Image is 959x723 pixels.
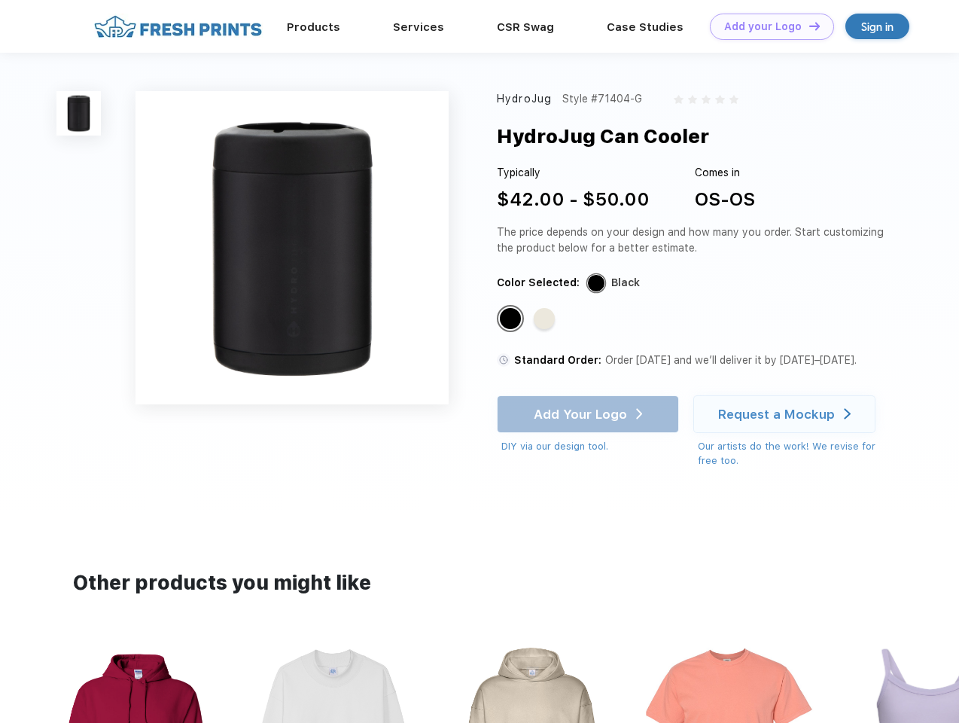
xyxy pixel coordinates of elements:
span: Order [DATE] and we’ll deliver it by [DATE]–[DATE]. [605,354,857,366]
div: Our artists do the work! We revise for free too. [698,439,890,468]
div: HydroJug [497,91,552,107]
div: OS-OS [695,186,755,213]
div: Black [500,308,521,329]
div: Comes in [695,165,755,181]
span: Standard Order: [514,354,601,366]
div: Style #71404-G [562,91,642,107]
div: The price depends on your design and how many you order. Start customizing the product below for ... [497,224,890,256]
img: func=resize&h=100 [56,91,101,136]
div: Other products you might like [73,569,885,598]
img: white arrow [844,408,851,419]
img: gray_star.svg [674,95,683,104]
img: func=resize&h=640 [135,91,449,404]
img: DT [809,22,820,30]
div: Request a Mockup [718,407,835,422]
div: DIY via our design tool. [501,439,679,454]
a: Products [287,20,340,34]
div: Sign in [861,18,894,35]
img: gray_star.svg [702,95,711,104]
div: Add your Logo [724,20,802,33]
div: Color Selected: [497,275,580,291]
img: fo%20logo%202.webp [90,14,266,40]
div: Black [611,275,640,291]
img: gray_star.svg [688,95,697,104]
div: Cream [534,308,555,329]
img: gray_star.svg [729,95,738,104]
div: HydroJug Can Cooler [497,122,709,151]
div: Typically [497,165,650,181]
img: standard order [497,353,510,367]
div: $42.00 - $50.00 [497,186,650,213]
a: Sign in [845,14,909,39]
img: gray_star.svg [715,95,724,104]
